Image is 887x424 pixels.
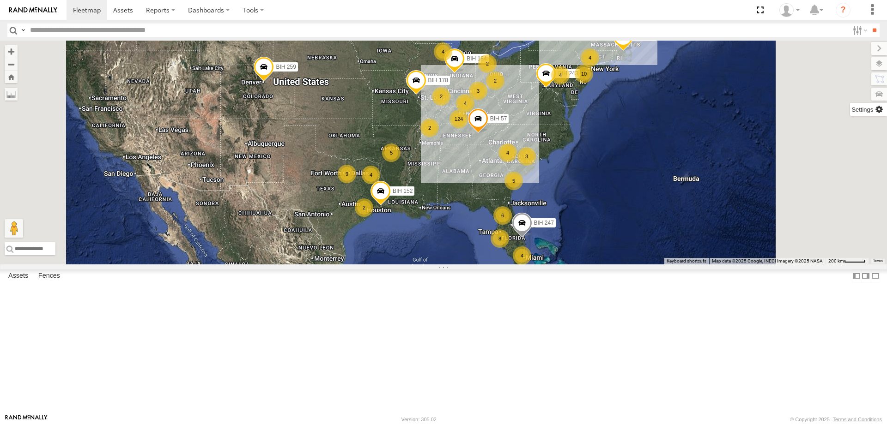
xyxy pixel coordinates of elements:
span: BIH 178 [428,77,448,84]
div: 2 [478,54,497,73]
label: Hide Summary Table [871,269,880,283]
i: ? [836,3,851,18]
div: 4 [362,166,380,184]
button: Map Scale: 200 km per 43 pixels [826,258,869,264]
button: Drag Pegman onto the map to open Street View [5,219,23,238]
div: 4 [551,66,570,84]
button: Zoom Home [5,71,18,83]
div: 2 [432,87,450,106]
div: 4 [581,48,599,67]
div: 10 [575,65,593,83]
div: Version: 305.02 [401,417,437,422]
div: 4 [456,94,474,113]
button: Zoom out [5,58,18,71]
button: Zoom in [5,45,18,58]
span: BIH 184 [467,55,486,62]
div: 8 [491,229,509,248]
label: Fences [34,269,65,282]
label: Dock Summary Table to the Right [861,269,870,283]
a: Terms [873,259,883,263]
div: 2 [355,198,373,217]
div: 5 [382,143,401,162]
span: BIH 152 [393,188,413,194]
div: 5 [504,172,523,190]
div: 124 [450,110,468,128]
label: Search Filter Options [849,24,869,37]
label: Map Settings [850,103,887,116]
a: Terms and Conditions [833,417,882,422]
button: Keyboard shortcuts [667,258,706,264]
div: 2 [420,119,439,137]
span: Map data ©2025 Google, INEGI Imagery ©2025 NASA [712,258,823,263]
div: Nele . [776,3,803,17]
div: 9 [338,165,356,183]
span: BIH 57 [490,115,507,121]
span: BIH 259 [276,63,296,70]
div: 4 [513,246,531,265]
div: 2 [486,72,504,90]
label: Dock Summary Table to the Left [852,269,861,283]
span: 200 km [828,258,844,263]
a: Visit our Website [5,415,48,424]
label: Measure [5,88,18,101]
div: 3 [469,82,487,100]
div: 6 [493,206,512,225]
span: BIH 247 [534,220,554,226]
div: 3 [517,147,536,166]
img: rand-logo.svg [9,7,57,13]
div: © Copyright 2025 - [790,417,882,422]
div: 4 [434,42,452,61]
label: Search Query [19,24,27,37]
div: 4 [498,143,517,162]
label: Assets [4,269,33,282]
